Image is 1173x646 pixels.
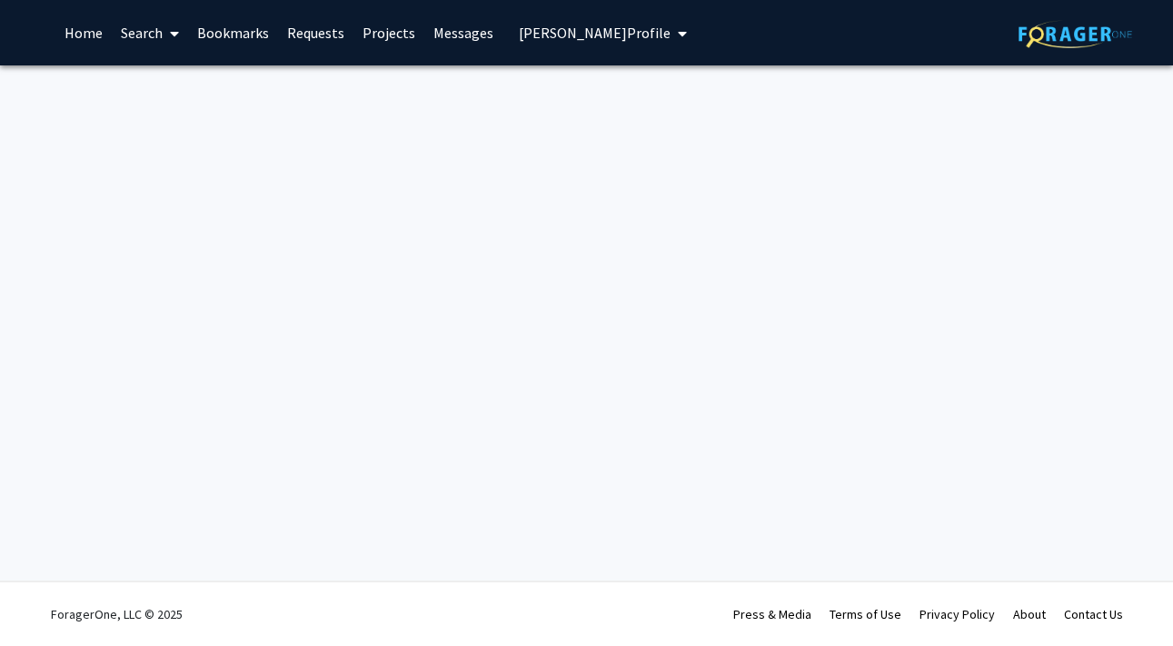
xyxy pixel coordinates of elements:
a: Home [55,1,112,65]
a: Search [112,1,188,65]
a: Bookmarks [188,1,278,65]
a: About [1013,606,1046,622]
a: Projects [353,1,424,65]
img: ForagerOne Logo [1019,20,1132,48]
a: Requests [278,1,353,65]
a: Terms of Use [830,606,901,622]
div: ForagerOne, LLC © 2025 [51,582,183,646]
a: Messages [424,1,502,65]
span: [PERSON_NAME] Profile [519,24,671,42]
a: Press & Media [733,606,811,622]
a: Contact Us [1064,606,1123,622]
a: Privacy Policy [920,606,995,622]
